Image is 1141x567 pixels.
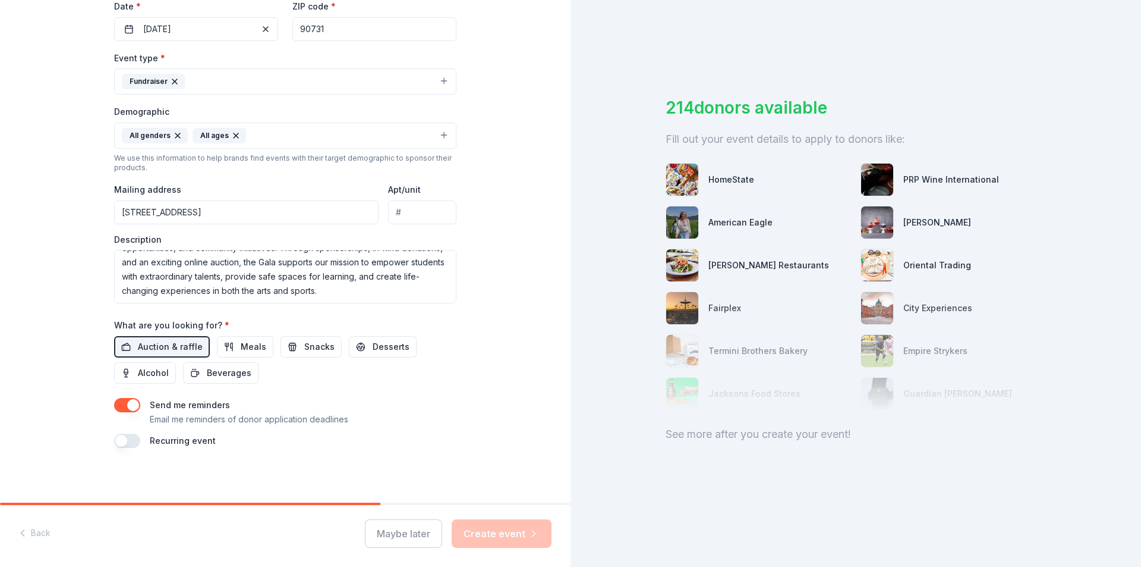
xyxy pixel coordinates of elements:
label: What are you looking for? [114,319,229,331]
div: Fill out your event details to apply to donors like: [666,130,1046,149]
img: photo for American Eagle [666,206,698,239]
div: [PERSON_NAME] [903,215,971,230]
button: Snacks [280,336,342,358]
span: Snacks [304,340,335,354]
div: American Eagle [708,215,773,230]
input: # [388,201,456,224]
textarea: The [PERSON_NAME] 40th Anniversary Gala is a milestone celebration honoring four decades of excel... [114,250,456,303]
button: Alcohol [114,362,176,384]
p: Email me reminders of donor application deadlines [150,412,348,427]
div: [PERSON_NAME] Restaurants [708,258,829,272]
label: Apt/unit [388,184,421,196]
div: We use this information to help brands find events with their target demographic to sponsor their... [114,154,456,173]
label: Demographic [114,106,169,118]
div: All genders [122,128,188,143]
button: Desserts [349,336,417,358]
img: photo for HomeState [666,164,698,196]
div: HomeState [708,173,754,187]
div: PRP Wine International [903,173,999,187]
span: Meals [241,340,266,354]
span: Beverages [207,366,251,380]
label: Event type [114,52,165,64]
label: Recurring event [150,436,216,446]
label: ZIP code [292,1,336,12]
img: photo for Nadia Cakes [861,206,893,239]
label: Mailing address [114,184,181,196]
input: 12345 (U.S. only) [292,17,456,41]
button: Meals [217,336,273,358]
button: [DATE] [114,17,278,41]
img: photo for Cameron Mitchell Restaurants [666,249,698,281]
img: photo for PRP Wine International [861,164,893,196]
div: 214 donors available [666,95,1046,120]
img: photo for Oriental Trading [861,249,893,281]
span: Desserts [373,340,409,354]
div: Oriental Trading [903,258,971,272]
button: Auction & raffle [114,336,210,358]
div: See more after you create your event! [666,425,1046,444]
input: Enter a US address [114,201,379,224]
label: Send me reminders [150,400,230,410]
div: All ages [193,128,246,143]
button: All gendersAll ages [114,123,456,149]
label: Description [114,234,162,246]
label: Date [114,1,278,12]
button: Fundraiser [114,68,456,95]
span: Alcohol [138,366,169,380]
span: Auction & raffle [138,340,203,354]
button: Beverages [183,362,259,384]
div: Fundraiser [122,74,185,89]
